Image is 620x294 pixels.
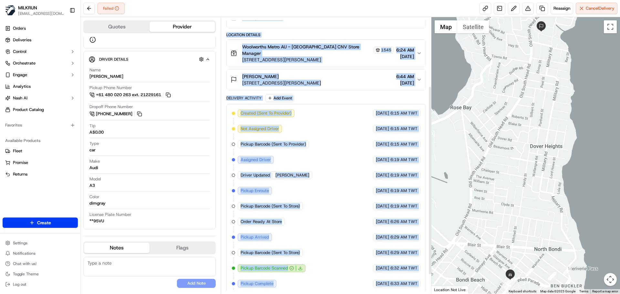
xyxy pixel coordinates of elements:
[3,218,78,228] button: Create
[433,285,454,294] img: Google
[3,249,78,258] button: Notifications
[551,3,573,14] button: Reassign
[13,49,26,55] span: Control
[548,272,556,280] div: 3
[242,80,321,86] span: [STREET_ADDRESS][PERSON_NAME]
[241,172,270,178] span: Driver Updated
[89,129,104,135] div: A$0.00
[84,22,150,32] button: Quotes
[509,278,517,287] div: 8
[396,47,414,53] span: 6:24 AM
[3,146,78,156] button: Fleet
[241,141,306,147] span: Pickup Barcode (Sent To Provider)
[18,11,64,16] button: [EMAIL_ADDRESS][DOMAIN_NAME]
[376,126,389,132] span: [DATE]
[5,160,75,166] a: Promise
[89,147,96,153] div: car
[89,194,99,200] span: Color
[396,80,414,86] span: [DATE]
[13,148,22,154] span: Fleet
[241,234,269,240] span: Pickup Arrived
[99,57,128,62] span: Driver Details
[89,212,131,218] span: License Plate Number
[579,289,588,293] a: Terms (opens in new tab)
[13,240,27,246] span: Settings
[3,157,78,168] button: Promise
[3,23,78,34] a: Orders
[18,5,37,11] button: MILKRUN
[241,126,279,132] span: Not Assigned Driver
[376,141,389,147] span: [DATE]
[89,165,98,171] div: Audi
[390,234,418,240] span: 6:29 AM TWT
[3,35,78,45] a: Deliveries
[553,5,570,11] span: Reassign
[37,219,51,226] span: Create
[89,74,123,79] div: [PERSON_NAME]
[390,265,418,271] span: 6:32 AM TWT
[3,105,78,115] a: Product Catalog
[241,157,271,163] span: Assigned Driver
[241,219,282,225] span: Order Ready At Store
[150,22,215,32] button: Provider
[3,259,78,268] button: Chat with us!
[84,243,150,253] button: Notes
[3,3,67,18] button: MILKRUNMILKRUN[EMAIL_ADDRESS][DOMAIN_NAME]
[13,95,27,101] span: Nash AI
[604,273,617,286] button: Map camera controls
[502,279,510,288] div: 5
[3,238,78,248] button: Settings
[265,94,294,102] button: Add Event
[396,73,414,80] span: 6:44 AM
[381,47,391,53] span: 1545
[5,5,15,15] img: MILKRUN
[275,172,309,178] span: [PERSON_NAME]
[540,289,575,293] span: Map data ©2025 Google
[376,281,389,287] span: [DATE]
[376,250,389,256] span: [DATE]
[390,157,418,163] span: 6:19 AM TWT
[390,281,418,287] span: 6:33 AM TWT
[98,3,125,14] button: Failed
[3,46,78,57] button: Control
[390,250,418,256] span: 6:29 AM TWT
[89,110,143,117] a: [PHONE_NUMBER]
[13,282,26,287] span: Log out
[376,265,389,271] span: [DATE]
[604,20,617,33] button: Toggle fullscreen view
[433,285,454,294] a: Open this area in Google Maps (opens a new window)
[3,280,78,289] button: Log out
[525,268,534,276] div: 4
[576,3,617,14] button: CancelDelivery
[242,44,372,56] span: Woolworths Metro AU - [GEOGRAPHIC_DATA] CNV Store Manager
[431,286,469,294] div: Location Not Live
[89,67,101,73] span: Name
[13,271,39,277] span: Toggle Theme
[435,20,457,33] button: Show street map
[241,203,300,209] span: Pickup Barcode (Sent To Store)
[3,269,78,279] button: Toggle Theme
[13,84,31,89] span: Analytics
[150,243,215,253] button: Flags
[3,81,78,92] a: Analytics
[241,250,300,256] span: Pickup Barcode (Sent To Store)
[13,25,26,31] span: Orders
[13,251,36,256] span: Notifications
[5,148,75,154] a: Fleet
[96,111,132,117] span: [PHONE_NUMBER]
[390,203,418,209] span: 6:19 AM TWT
[3,120,78,130] div: Favorites
[376,219,389,225] span: [DATE]
[13,171,27,177] span: Returns
[242,56,393,63] span: [STREET_ADDRESS][PERSON_NAME]
[241,188,269,194] span: Pickup Enroute
[89,54,210,65] button: Driver Details
[241,265,288,271] span: Pickup Barcode Scanned
[89,141,99,147] span: Type
[241,281,274,287] span: Pickup Complete
[390,219,418,225] span: 6:26 AM TWT
[586,5,615,11] span: Cancel Delivery
[3,169,78,179] button: Returns
[592,289,618,293] a: Report a map error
